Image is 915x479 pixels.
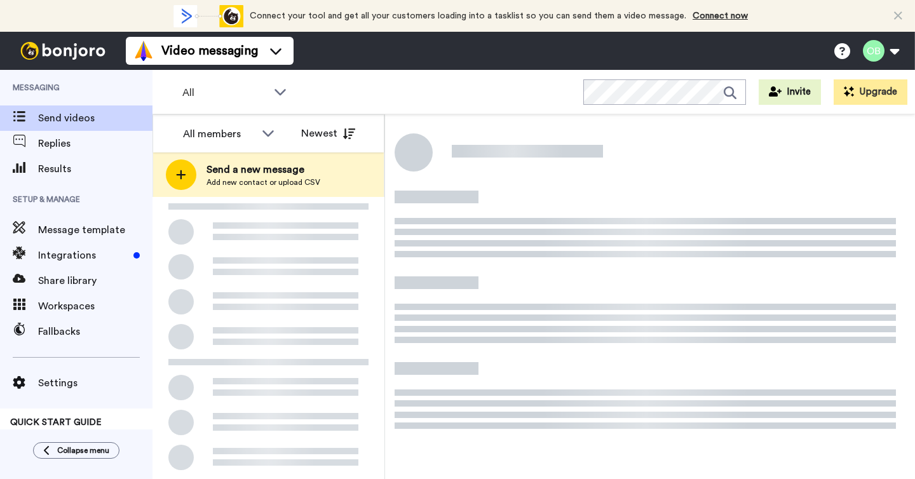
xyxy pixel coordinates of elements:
span: Video messaging [161,42,258,60]
span: Share library [38,273,152,288]
span: Replies [38,136,152,151]
span: Send a new message [207,162,320,177]
span: Fallbacks [38,324,152,339]
img: bj-logo-header-white.svg [15,42,111,60]
button: Upgrade [834,79,907,105]
span: Settings [38,375,152,391]
a: Connect now [693,11,748,20]
button: Newest [292,121,365,146]
span: Send videos [38,111,152,126]
span: Add new contact or upload CSV [207,177,320,187]
button: Collapse menu [33,442,119,459]
span: Results [38,161,152,177]
span: Connect your tool and get all your customers loading into a tasklist so you can send them a video... [250,11,686,20]
span: Message template [38,222,152,238]
span: Workspaces [38,299,152,314]
span: Integrations [38,248,128,263]
span: QUICK START GUIDE [10,418,102,427]
button: Invite [759,79,821,105]
img: vm-color.svg [133,41,154,61]
span: All [182,85,268,100]
div: All members [183,126,255,142]
div: animation [173,5,243,27]
span: Collapse menu [57,445,109,455]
